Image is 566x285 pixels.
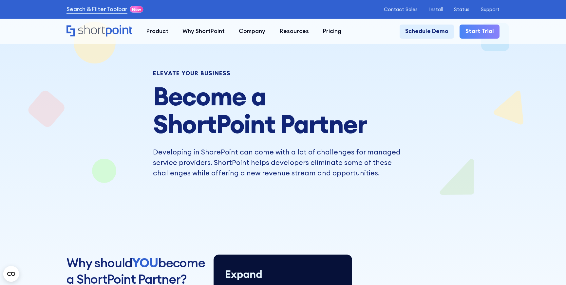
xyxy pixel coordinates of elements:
a: Support [481,7,500,12]
div: Product [146,27,168,36]
a: Search & Filter Toolbar [66,5,127,14]
div: Виджет чата [533,254,566,285]
a: Home [66,25,132,38]
a: Schedule Demo [400,25,454,39]
a: Start Trial [460,25,500,39]
iframe: Chat Widget [533,254,566,285]
p: Developing in SharePoint can come with a lot of challenges for managed service providers. ShortPo... [153,147,413,178]
div: Pricing [323,27,341,36]
div: Resources [280,27,309,36]
strong: YOU [132,255,158,271]
a: Product [140,25,176,39]
div: Company [239,27,265,36]
h1: Become a [153,82,413,138]
button: Open CMP widget [3,266,19,282]
a: Resources [273,25,316,39]
a: Pricing [316,25,348,39]
a: Why ShortPoint [176,25,232,39]
a: Company [232,25,273,39]
a: Status [454,7,469,12]
div: Elevate Your Business [153,71,413,76]
span: ShortPoint Partner [153,108,367,140]
a: Contact Sales [384,7,418,12]
a: Install [429,7,443,12]
div: Why ShortPoint [182,27,225,36]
